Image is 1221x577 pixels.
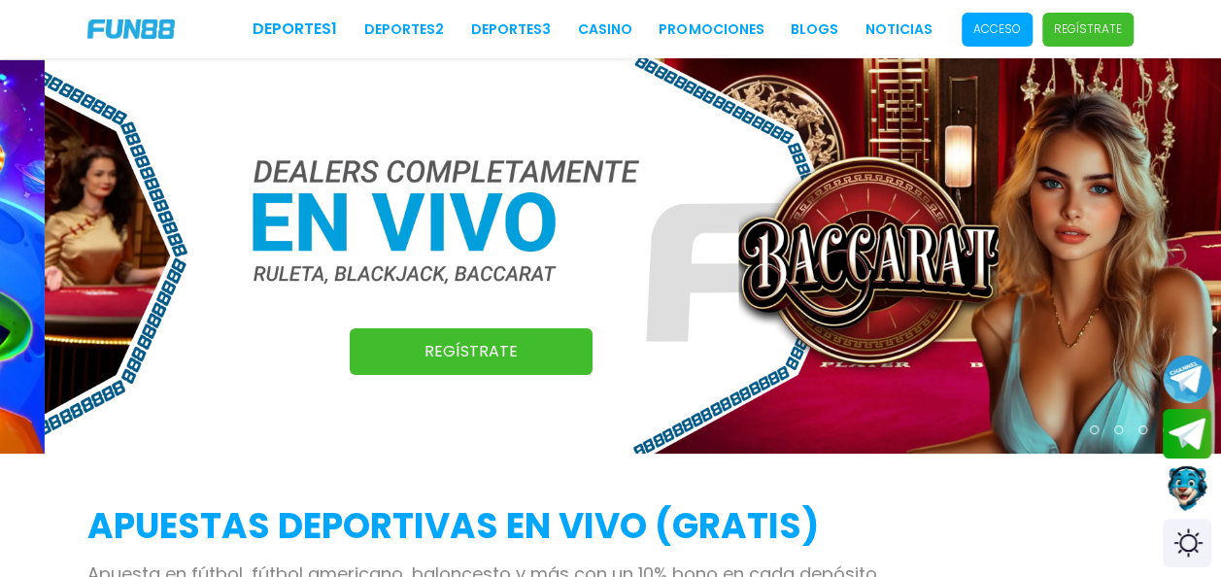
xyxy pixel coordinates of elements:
[471,19,551,40] a: Deportes3
[253,17,337,41] a: Deportes1
[791,19,838,40] a: BLOGS
[1163,463,1211,514] button: Contact customer service
[1163,354,1211,404] button: Join telegram channel
[364,19,444,40] a: Deportes2
[659,19,763,40] a: Promociones
[577,19,631,40] a: CASINO
[865,19,933,40] a: NOTICIAS
[350,328,593,375] a: Regístrate
[1163,409,1211,459] button: Join telegram
[1163,519,1211,567] div: Switch theme
[87,19,175,39] img: Company Logo
[1054,20,1122,38] p: Regístrate
[973,20,1021,38] p: Acceso
[87,500,1134,553] h2: APUESTAS DEPORTIVAS EN VIVO (gratis)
